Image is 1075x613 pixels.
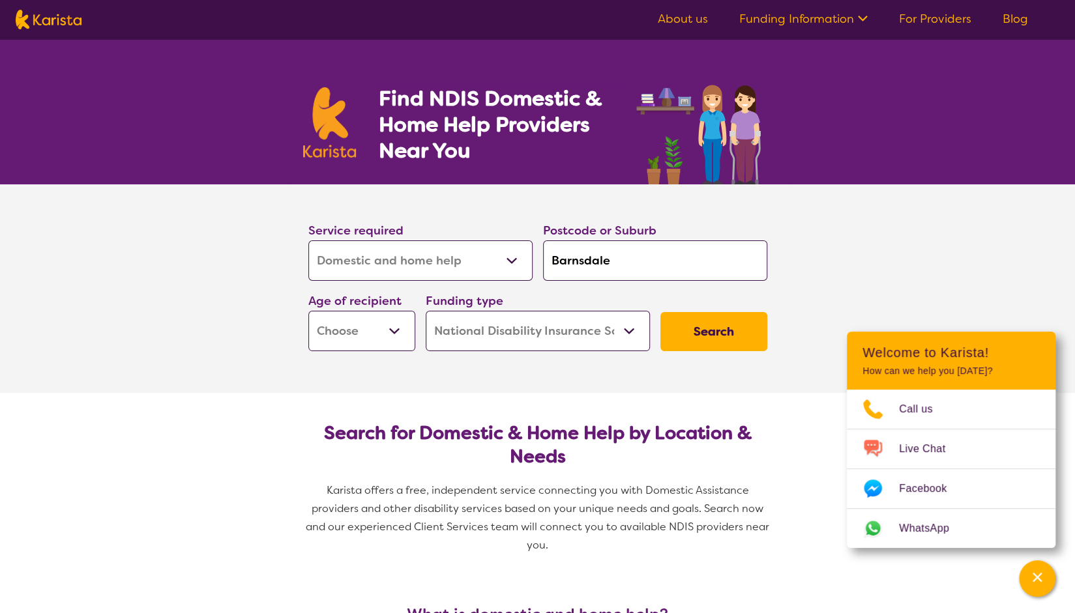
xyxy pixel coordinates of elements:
[378,85,619,164] h1: Find NDIS Domestic & Home Help Providers Near You
[847,509,1055,548] a: Web link opens in a new tab.
[319,421,757,468] h2: Search for Domestic & Home Help by Location & Needs
[308,293,402,309] label: Age of recipient
[899,519,965,538] span: WhatsApp
[899,439,961,459] span: Live Chat
[303,87,357,158] img: Karista logo
[306,483,772,552] span: Karista offers a free, independent service connecting you with Domestic Assistance providers and ...
[543,223,656,238] label: Postcode or Suburb
[308,223,404,238] label: Service required
[632,70,772,184] img: domestic-help
[426,293,503,309] label: Funding type
[543,240,767,281] input: Type
[847,332,1055,548] div: Channel Menu
[899,479,962,498] span: Facebook
[847,390,1055,548] ul: Choose channel
[660,312,767,351] button: Search
[658,11,708,27] a: About us
[1019,560,1055,597] button: Channel Menu
[899,399,949,419] span: Call us
[862,365,1040,377] p: How can we help you [DATE]?
[16,10,81,29] img: Karista logo
[862,345,1040,360] h2: Welcome to Karista!
[899,11,971,27] a: For Providers
[1003,11,1028,27] a: Blog
[739,11,868,27] a: Funding Information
